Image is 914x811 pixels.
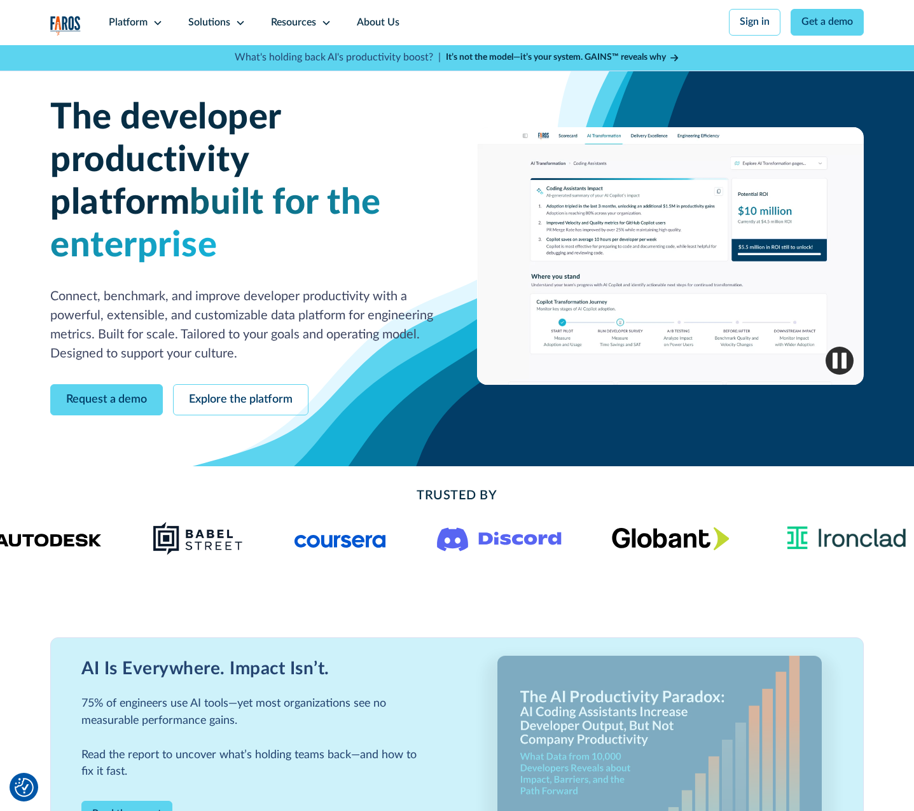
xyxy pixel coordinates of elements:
img: Logo of the analytics and reporting company Faros. [50,16,81,36]
a: Request a demo [50,384,163,415]
a: home [50,16,81,36]
img: Pause video [826,347,854,375]
a: Explore the platform [173,384,308,415]
button: Cookie Settings [15,778,34,797]
img: Globant's logo [612,527,730,550]
h1: The developer productivity platform [50,97,436,267]
span: built for the enterprise [50,185,381,263]
a: Sign in [729,9,780,36]
a: It’s not the model—it’s your system. GAINS™ reveals why [446,51,680,64]
p: What's holding back AI's productivity boost? | [235,50,441,66]
img: Ironclad Logo [780,522,913,555]
div: Solutions [188,15,230,31]
h2: Trusted By [152,487,762,506]
p: 75% of engineers use AI tools—yet most organizations see no measurable performance gains. Read th... [81,695,426,781]
h2: AI Is Everywhere. Impact Isn’t. [81,658,426,680]
p: Connect, benchmark, and improve developer productivity with a powerful, extensible, and customiza... [50,288,436,364]
img: Logo of the communication platform Discord. [436,525,561,551]
a: Get a demo [791,9,864,36]
strong: It’s not the model—it’s your system. GAINS™ reveals why [446,53,666,62]
img: Revisit consent button [15,778,34,797]
img: Babel Street logo png [152,521,243,557]
img: Logo of the online learning platform Coursera. [294,528,385,548]
div: Platform [109,15,148,31]
div: Resources [271,15,316,31]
